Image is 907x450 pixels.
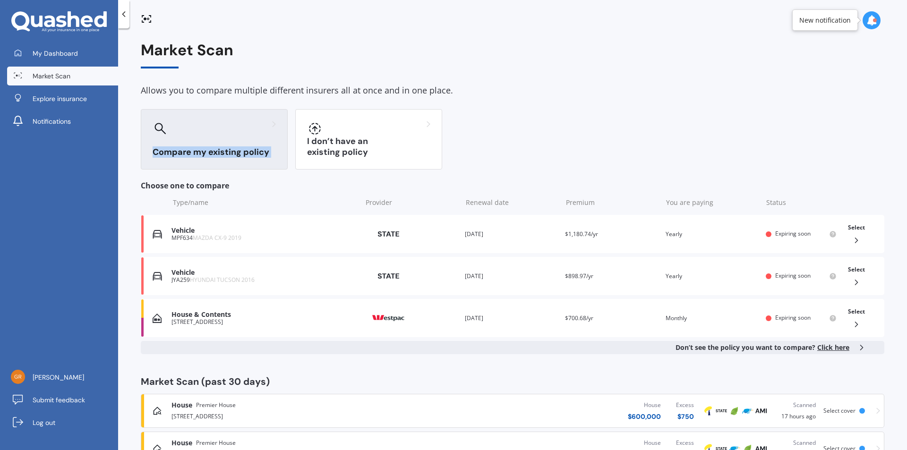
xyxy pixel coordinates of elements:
[823,407,856,415] span: Select cover
[7,44,118,63] a: My Dashboard
[566,198,659,207] div: Premium
[193,234,241,242] span: MAZDA CX-9 2019
[33,94,87,103] span: Explore insurance
[366,198,458,207] div: Provider
[171,400,192,410] span: House
[565,230,598,238] span: $1,180.74/yr
[33,117,71,126] span: Notifications
[775,400,816,410] div: Scanned
[729,405,740,416] img: Initio
[7,89,118,108] a: Explore insurance
[153,147,276,158] h3: Compare my existing policy
[848,265,865,273] span: Select
[196,438,236,448] span: Premier House
[153,314,162,323] img: House & Contents
[171,269,357,277] div: Vehicle
[141,42,884,68] div: Market Scan
[33,395,85,405] span: Submit feedback
[171,319,357,325] div: [STREET_ADDRESS]
[848,307,865,315] span: Select
[141,84,884,98] div: Allows you to compare multiple different insurers all at once and in one place.
[755,405,767,416] img: AMI
[676,412,694,421] div: $ 750
[676,343,849,352] b: Don’t see the policy you want to compare?
[365,226,412,243] img: State
[775,314,811,322] span: Expiring soon
[33,418,55,427] span: Log out
[848,223,865,231] span: Select
[171,438,192,448] span: House
[742,405,753,416] img: Trade Me Insurance
[666,272,758,281] div: Yearly
[565,314,593,322] span: $700.68/yr
[171,277,357,283] div: JYA259
[716,405,727,416] img: State
[666,198,759,207] div: You are paying
[817,343,849,352] span: Click here
[173,198,358,207] div: Type/name
[171,227,357,235] div: Vehicle
[676,438,694,448] div: Excess
[7,67,118,85] a: Market Scan
[666,229,758,239] div: Yearly
[365,309,412,327] img: Westpac
[565,272,593,280] span: $898.97/yr
[465,229,557,239] div: [DATE]
[7,391,118,409] a: Submit feedback
[7,112,118,131] a: Notifications
[153,272,162,281] img: Vehicle
[141,394,884,428] a: HousePremier House[STREET_ADDRESS]House$600,000Excess$750TowerStateInitioTrade Me InsuranceAMISca...
[775,272,811,280] span: Expiring soon
[307,136,430,158] h3: I don’t have an existing policy
[7,368,118,387] a: [PERSON_NAME]
[171,311,357,319] div: House & Contents
[153,229,162,239] img: Vehicle
[190,276,255,284] span: HYUNDAI TUCSON 2016
[702,405,714,416] img: Tower
[465,272,557,281] div: [DATE]
[775,400,816,421] div: 17 hours ago
[33,49,78,58] span: My Dashboard
[466,198,558,207] div: Renewal date
[628,400,661,410] div: House
[7,413,118,432] a: Log out
[666,314,758,323] div: Monthly
[465,314,557,323] div: [DATE]
[33,71,70,81] span: Market Scan
[141,181,884,190] div: Choose one to compare
[196,400,236,410] span: Premier House
[799,16,851,25] div: New notification
[775,438,816,448] div: Scanned
[676,400,694,410] div: Excess
[628,438,661,448] div: House
[171,410,427,421] div: [STREET_ADDRESS]
[141,377,884,386] div: Market Scan (past 30 days)
[766,198,837,207] div: Status
[365,268,412,285] img: State
[775,229,811,238] span: Expiring soon
[171,235,357,241] div: MPF634
[33,373,84,382] span: [PERSON_NAME]
[11,370,25,384] img: 773035304b14086cc7d1a0df5fc237c9
[628,412,661,421] div: $ 600,000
